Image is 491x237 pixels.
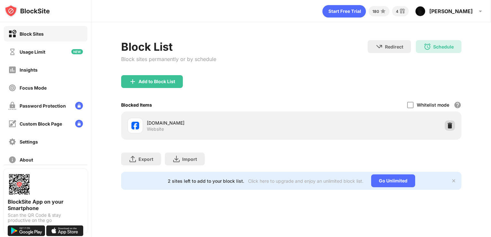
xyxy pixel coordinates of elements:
div: Import [182,156,197,162]
img: insights-off.svg [8,66,16,74]
img: get-it-on-google-play.svg [8,225,45,236]
div: Add to Block List [138,79,175,84]
div: Custom Block Page [20,121,62,127]
div: Password Protection [20,103,66,109]
img: about-off.svg [8,156,16,164]
img: time-usage-off.svg [8,48,16,56]
div: Export [138,156,153,162]
div: Usage Limit [20,49,45,55]
img: settings-off.svg [8,138,16,146]
img: new-icon.svg [71,49,83,54]
img: points-small.svg [379,7,387,15]
div: Schedule [433,44,454,49]
img: lock-menu.svg [75,102,83,110]
div: [PERSON_NAME] [429,8,473,14]
img: customize-block-page-off.svg [8,120,16,128]
div: About [20,157,33,162]
img: block-on.svg [8,30,16,38]
div: 180 [372,9,379,14]
img: focus-off.svg [8,84,16,92]
div: Insights [20,67,38,73]
div: animation [322,5,366,18]
div: Website [147,126,164,132]
div: [DOMAIN_NAME] [147,119,291,126]
div: Whitelist mode [417,102,449,108]
img: ACg8ocJg87cmvu5XBqx82_MqkbP8SIf9ArHPk9nM0ykZlThMGquxmHg=s96-c [415,6,425,16]
img: logo-blocksite.svg [4,4,50,17]
img: options-page-qr-code.png [8,173,31,196]
div: Block Sites [20,31,44,37]
div: Go Unlimited [371,174,415,187]
div: Focus Mode [20,85,47,91]
img: download-on-the-app-store.svg [46,225,84,236]
img: password-protection-off.svg [8,102,16,110]
div: BlockSite App on your Smartphone [8,198,84,211]
div: Scan the QR Code & stay productive on the go [8,213,84,223]
div: Block sites permanently or by schedule [121,56,216,62]
img: reward-small.svg [398,7,406,15]
img: x-button.svg [451,178,456,183]
div: Settings [20,139,38,145]
div: Redirect [385,44,403,49]
div: 4 [396,9,398,14]
div: Click here to upgrade and enjoy an unlimited block list. [248,178,363,184]
img: favicons [131,122,139,129]
div: Blocked Items [121,102,152,108]
div: 2 sites left to add to your block list. [168,178,244,184]
img: lock-menu.svg [75,120,83,127]
div: Block List [121,40,216,53]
